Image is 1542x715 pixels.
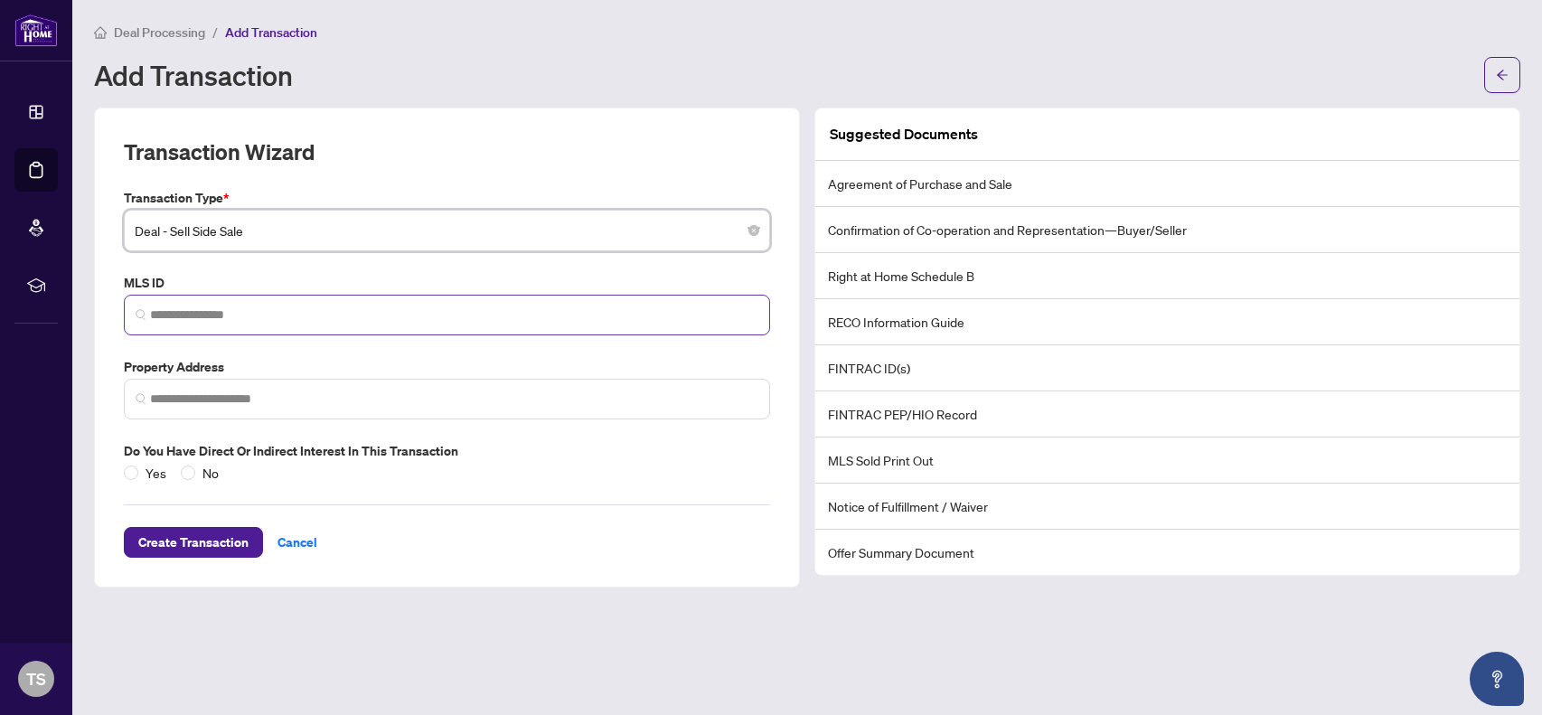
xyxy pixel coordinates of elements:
h2: Transaction Wizard [124,137,315,166]
span: Deal - Sell Side Sale [135,213,759,248]
span: Create Transaction [138,528,249,557]
img: search_icon [136,309,146,320]
label: Property Address [124,357,770,377]
label: Do you have direct or indirect interest in this transaction [124,441,770,461]
img: tab_keywords_by_traffic_grey.svg [180,105,194,119]
label: Transaction Type [124,188,770,208]
div: Keywords by Traffic [200,107,305,118]
li: MLS Sold Print Out [815,437,1519,484]
img: tab_domain_overview_orange.svg [49,105,63,119]
li: FINTRAC PEP/HIO Record [815,391,1519,437]
button: Cancel [263,527,332,558]
h1: Add Transaction [94,61,293,89]
span: Deal Processing [114,24,205,41]
div: v 4.0.25 [51,29,89,43]
div: Domain: [PERSON_NAME][DOMAIN_NAME] [47,47,299,61]
span: close-circle [748,225,759,236]
li: RECO Information Guide [815,299,1519,345]
article: Suggested Documents [830,123,978,146]
img: logo [14,14,58,47]
li: Offer Summary Document [815,530,1519,575]
button: Open asap [1470,652,1524,706]
li: Notice of Fulfillment / Waiver [815,484,1519,530]
li: Confirmation of Co-operation and Representation—Buyer/Seller [815,207,1519,253]
span: arrow-left [1496,69,1509,81]
span: Yes [138,463,174,483]
li: Right at Home Schedule B [815,253,1519,299]
span: Add Transaction [225,24,317,41]
span: TS [26,666,46,691]
span: No [195,463,226,483]
img: logo_orange.svg [29,29,43,43]
label: MLS ID [124,273,770,293]
div: Domain Overview [69,107,162,118]
img: search_icon [136,393,146,404]
button: Create Transaction [124,527,263,558]
span: home [94,26,107,39]
img: website_grey.svg [29,47,43,61]
li: Agreement of Purchase and Sale [815,161,1519,207]
span: Cancel [277,528,317,557]
li: FINTRAC ID(s) [815,345,1519,391]
li: / [212,22,218,42]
